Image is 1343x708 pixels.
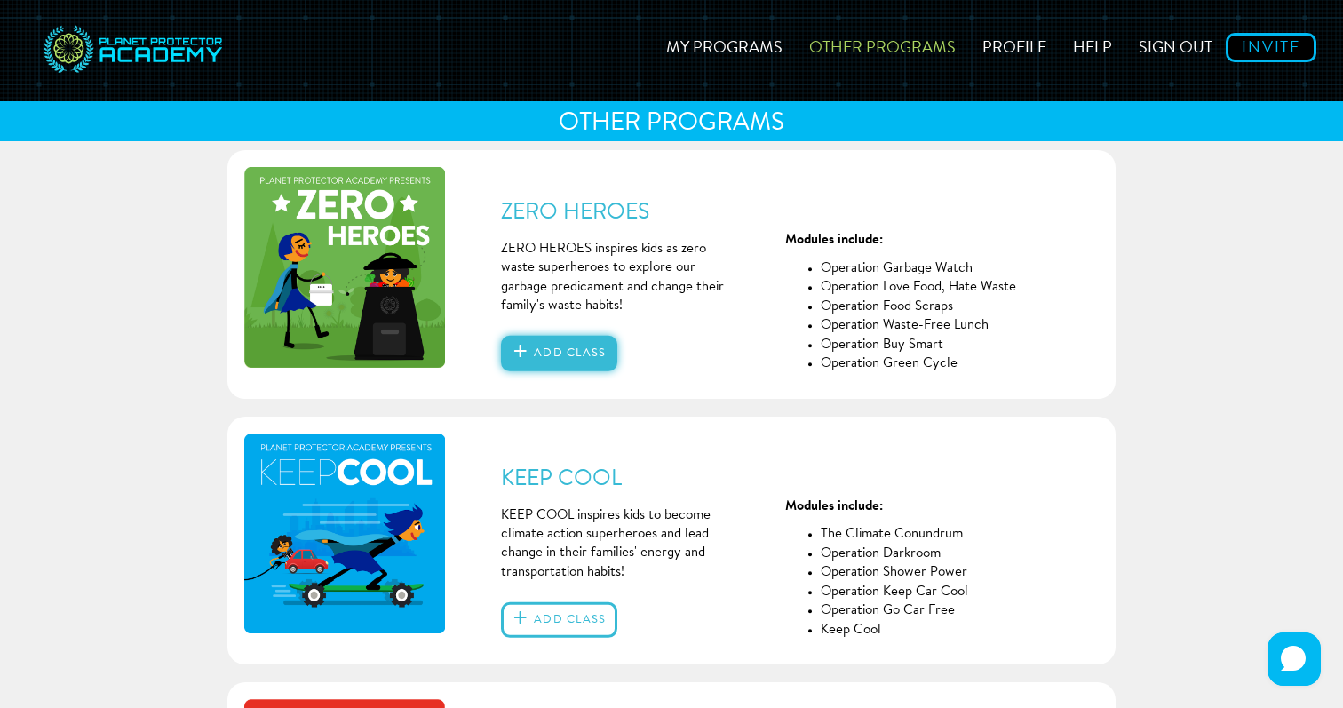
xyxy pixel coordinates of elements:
[821,563,1028,582] li: Operation Shower Power
[821,601,1028,620] li: Operation Go Car Free
[501,602,617,638] button: Add class
[653,13,796,76] a: My Programs
[244,167,445,368] img: zeroHeroes-709919bdc35c19934481c5a402c44ecc.png
[501,201,1028,226] h4: ZERO HEROES
[501,505,743,582] p: KEEP COOL inspires kids to become climate action superheroes and lead change in their families' e...
[821,526,1028,545] li: The Climate Conundrum
[821,298,1028,316] li: Operation Food Scraps
[821,545,1028,563] li: Operation Darkroom
[821,336,1028,354] li: Operation Buy Smart
[821,259,1028,278] li: Operation Garbage Watch
[796,13,969,76] a: Other Programs
[501,467,1028,492] h4: KEEP COOL
[1226,33,1316,62] a: Invite
[40,13,226,88] img: svg+xml;base64,PD94bWwgdmVyc2lvbj0iMS4wIiBlbmNvZGluZz0idXRmLTgiPz4NCjwhLS0gR2VuZXJhdG9yOiBBZG9iZS...
[785,234,883,247] strong: Modules include:
[821,583,1028,601] li: Operation Keep Car Cool
[821,316,1028,335] li: Operation Waste-Free Lunch
[501,336,617,371] button: Add class
[1125,13,1226,76] a: Sign out
[821,279,1028,298] li: Operation Love Food, Hate Waste
[821,354,1028,373] li: Operation Green Cycle
[244,434,445,634] img: keepCool-513e2dc5847d4f1af6d7556ebba5f062.png
[821,621,1028,640] li: Keep Cool
[501,240,743,316] p: ZERO HEROES inspires kids as zero waste superheroes to explore our garbage predicament and change...
[1060,13,1125,76] a: Help
[969,13,1060,76] a: Profile
[1263,628,1325,690] iframe: HelpCrunch
[785,500,883,513] strong: Modules include:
